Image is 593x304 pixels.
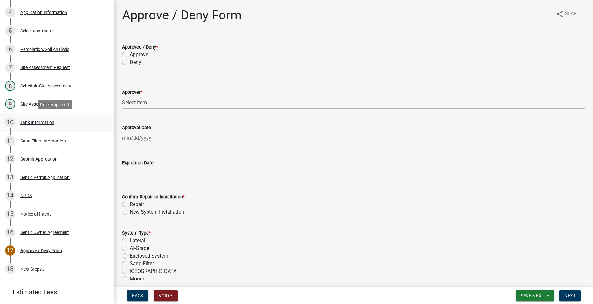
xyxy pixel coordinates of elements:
[127,290,148,301] button: Back
[20,84,72,88] div: Schedule Site Assessment
[20,212,51,216] div: Notice of Intent
[20,102,53,106] div: Site Assessment
[122,131,180,144] input: mm/dd/yyyy
[5,264,15,274] div: 18
[130,267,178,275] label: [GEOGRAPHIC_DATA]
[556,10,564,18] i: share
[5,227,15,238] div: 16
[130,237,145,245] label: Lateral
[5,7,15,17] div: 4
[38,100,72,109] div: Role: Applicant
[20,175,70,180] div: Septic Permit Application
[20,193,32,198] div: NPDS
[130,245,149,252] label: At-Grade
[159,293,169,298] span: Void
[5,81,15,91] div: 8
[564,293,576,298] span: Next
[122,45,158,50] label: Approved / Deny
[5,44,15,54] div: 6
[5,136,15,146] div: 11
[5,245,15,256] div: 17
[122,195,185,199] label: Confirm Repair or Installation
[130,275,146,283] label: Mound
[20,230,69,235] div: Septic Owner Agreement
[565,10,579,18] span: Share
[5,209,15,219] div: 15
[122,126,151,130] label: Approval Date
[559,290,581,301] button: Next
[5,117,15,128] div: 10
[122,90,142,95] label: Approver
[122,231,151,236] label: System Type
[20,248,62,253] div: Approve / Deny Form
[5,172,15,183] div: 13
[20,47,69,52] div: Percolation/Soil Analysis
[20,139,66,143] div: Sand Filter Information
[130,208,184,216] label: New System Installation
[130,51,148,59] label: Approve
[20,29,54,33] div: Select contractor
[130,260,154,267] label: Sand Filter
[5,99,15,109] div: 9
[521,293,545,298] span: Save & Exit
[154,290,178,301] button: Void
[5,190,15,201] div: 14
[5,26,15,36] div: 5
[516,290,554,301] button: Save & Exit
[132,293,143,298] span: Back
[20,157,58,161] div: Submit Application
[5,62,15,73] div: 7
[130,201,144,208] label: Repair
[20,65,70,70] div: Site Assessment Request
[551,8,584,20] button: shareShare
[20,120,54,125] div: Tank Information
[122,161,154,165] label: Expiration Date
[130,59,141,66] label: Deny
[130,252,168,260] label: Enclosed System
[122,8,242,23] h1: Approve / Deny Form
[20,10,67,15] div: Application Information
[5,154,15,164] div: 12
[5,286,104,298] a: Estimated Fees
